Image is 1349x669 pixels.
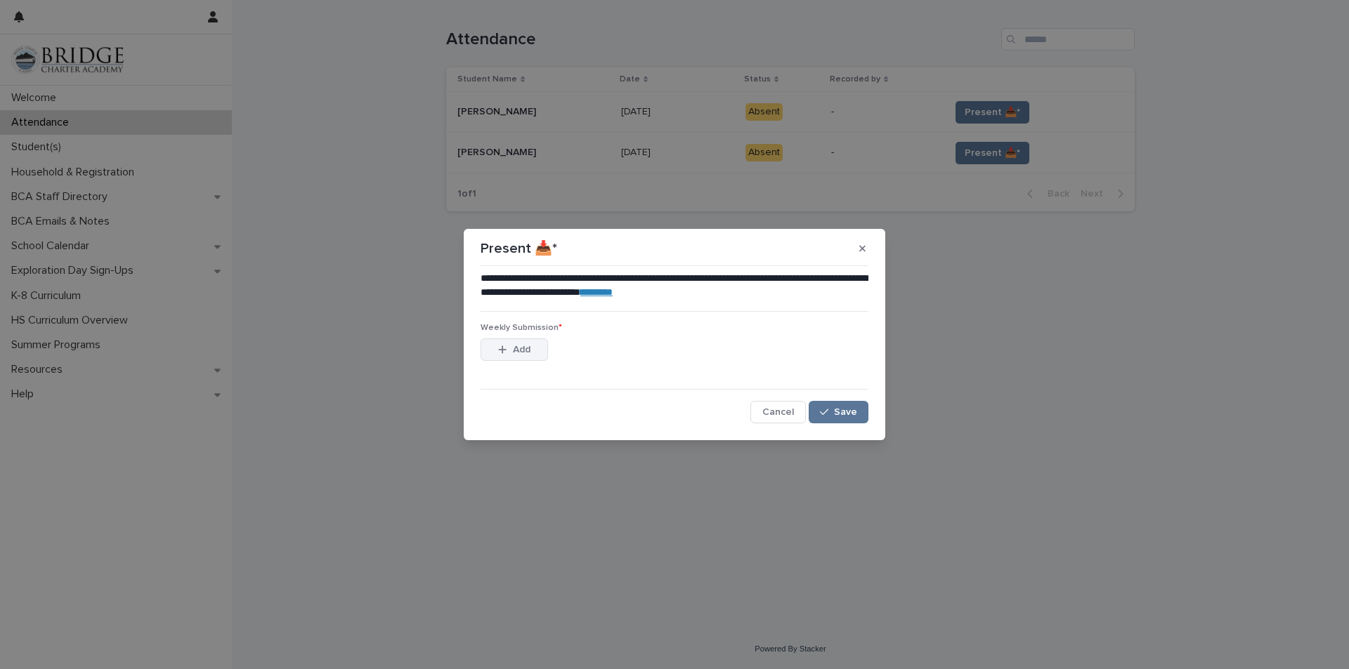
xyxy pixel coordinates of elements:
[513,345,530,355] span: Add
[834,407,857,417] span: Save
[809,401,868,423] button: Save
[481,338,548,361] button: Add
[762,407,794,417] span: Cancel
[750,401,806,423] button: Cancel
[481,240,557,257] p: Present 📥*
[481,324,562,332] span: Weekly Submission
